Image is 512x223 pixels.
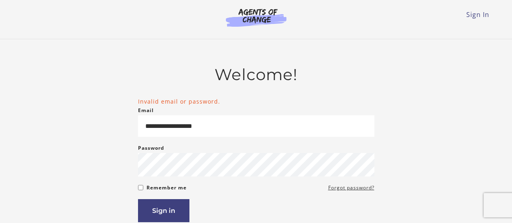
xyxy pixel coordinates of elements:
[138,65,374,84] h2: Welcome!
[138,199,189,222] button: Sign in
[147,183,187,193] label: Remember me
[138,97,374,106] li: Invalid email or password.
[138,143,164,153] label: Password
[138,106,154,115] label: Email
[466,10,489,19] a: Sign In
[217,8,295,27] img: Agents of Change Logo
[328,183,374,193] a: Forgot password?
